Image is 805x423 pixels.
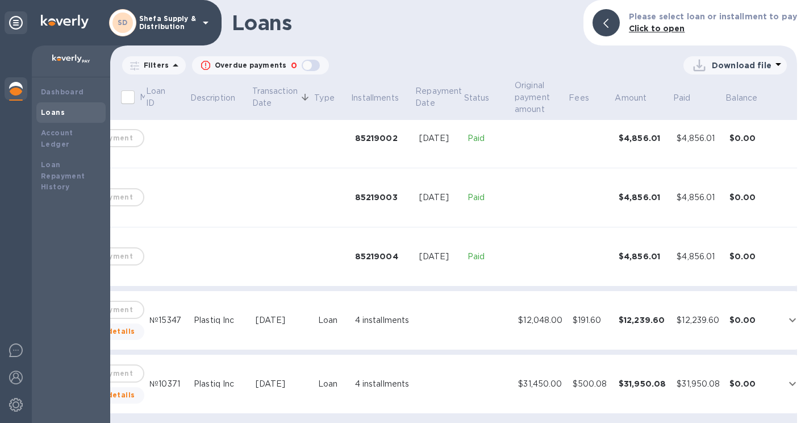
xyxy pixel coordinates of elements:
[518,378,563,390] div: $31,450.00
[256,314,309,326] div: [DATE]
[41,160,85,192] b: Loan Repayment History
[355,378,410,390] div: 4 installments
[729,192,779,203] div: $0.00
[677,378,720,390] div: $31,950.08
[573,314,610,326] div: $191.60
[677,132,720,144] div: $4,856.01
[729,378,779,389] div: $0.00
[619,192,668,203] div: $4,856.01
[515,80,552,115] p: Original payment amount
[192,56,329,74] button: Overdue payments0
[515,80,567,115] span: Original payment amount
[41,128,73,148] b: Account Ledger
[629,24,685,33] b: Click to open
[569,92,604,104] span: Fees
[355,192,410,203] div: 85219003
[5,11,27,34] div: Unpin categories
[139,15,196,31] p: Shefa Supply & Distribution
[318,378,346,390] div: Loan
[41,108,65,117] b: Loans
[573,378,610,390] div: $500.08
[351,92,414,104] span: Installments
[419,132,459,144] div: [DATE]
[215,60,286,70] p: Overdue payments
[673,92,691,104] p: Paid
[232,11,574,35] h1: Loans
[146,85,173,109] p: Loan ID
[677,192,720,204] div: $4,856.01
[569,92,589,104] p: Fees
[725,92,772,104] span: Balance
[140,92,169,103] p: Mark all
[118,18,128,27] b: SD
[149,314,185,326] div: №15347
[712,60,771,71] p: Download file
[468,132,509,144] p: Paid
[355,132,410,144] div: 85219002
[619,251,668,262] div: $4,856.01
[41,88,84,96] b: Dashboard
[619,132,668,144] div: $4,856.01
[629,12,797,21] b: Please select loan or installment to pay
[619,378,668,389] div: $31,950.08
[194,314,247,326] div: Plastiq Inc
[784,312,801,329] button: expand row
[355,251,410,262] div: 85219004
[146,85,188,109] span: Loan ID
[190,92,250,104] span: Description
[415,85,462,109] p: Repayment Date
[729,132,779,144] div: $0.00
[41,15,89,28] img: Logo
[355,314,410,326] div: 4 installments
[139,60,169,70] p: Filters
[468,192,509,204] p: Paid
[468,251,509,263] p: Paid
[314,92,335,104] p: Type
[615,92,661,104] span: Amount
[615,92,646,104] p: Amount
[619,314,668,326] div: $12,239.60
[314,92,349,104] span: Type
[464,92,490,104] p: Status
[194,378,247,390] div: Plastiq Inc
[518,314,563,326] div: $12,048.00
[149,378,185,390] div: №10371
[190,92,235,104] p: Description
[677,314,720,326] div: $12,239.60
[318,314,346,326] div: Loan
[419,251,459,263] div: [DATE]
[673,92,706,104] span: Paid
[252,85,298,109] p: Transaction Date
[729,314,779,326] div: $0.00
[351,92,399,104] p: Installments
[729,251,779,262] div: $0.00
[784,375,801,392] button: expand row
[252,85,312,109] span: Transaction Date
[256,378,309,390] div: [DATE]
[291,60,297,72] p: 0
[677,251,720,263] div: $4,856.01
[725,92,757,104] p: Balance
[419,192,459,204] div: [DATE]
